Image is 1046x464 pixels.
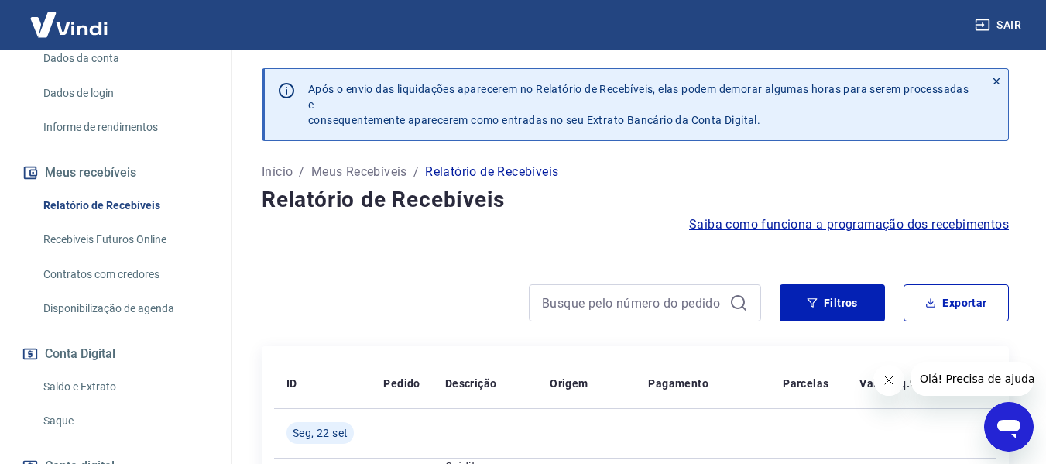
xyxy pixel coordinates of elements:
button: Conta Digital [19,337,213,371]
a: Relatório de Recebíveis [37,190,213,222]
a: Disponibilização de agenda [37,293,213,325]
button: Exportar [904,284,1009,321]
a: Dados da conta [37,43,213,74]
p: Após o envio das liquidações aparecerem no Relatório de Recebíveis, elas podem demorar algumas ho... [308,81,972,128]
p: ID [286,376,297,391]
a: Saque [37,405,213,437]
p: Pedido [383,376,420,391]
p: Parcelas [783,376,828,391]
a: Meus Recebíveis [311,163,407,181]
p: Origem [550,376,588,391]
a: Recebíveis Futuros Online [37,224,213,256]
h4: Relatório de Recebíveis [262,184,1009,215]
p: Pagamento [648,376,708,391]
iframe: Mensagem da empresa [911,362,1034,396]
span: Olá! Precisa de ajuda? [9,11,130,23]
button: Meus recebíveis [19,156,213,190]
a: Início [262,163,293,181]
button: Sair [972,11,1027,40]
p: Relatório de Recebíveis [425,163,558,181]
p: Descrição [445,376,497,391]
a: Informe de rendimentos [37,112,213,143]
a: Dados de login [37,77,213,109]
a: Saiba como funciona a programação dos recebimentos [689,215,1009,234]
span: Seg, 22 set [293,425,348,441]
p: / [299,163,304,181]
iframe: Botão para abrir a janela de mensagens [984,402,1034,452]
a: Saldo e Extrato [37,371,213,403]
input: Busque pelo número do pedido [542,291,723,314]
button: Filtros [780,284,885,321]
img: Vindi [19,1,119,48]
iframe: Fechar mensagem [873,365,904,396]
a: Contratos com credores [37,259,213,290]
p: / [413,163,419,181]
p: Valor Líq. [859,376,910,391]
